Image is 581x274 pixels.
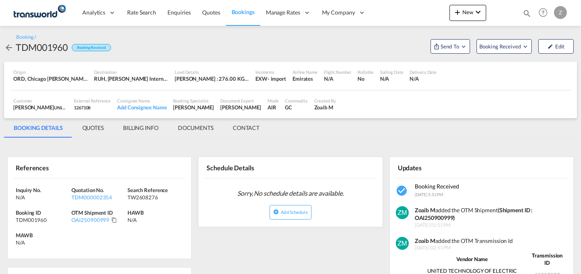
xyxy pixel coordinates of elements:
div: Document Expert [220,98,261,104]
md-tab-item: QUOTES [73,118,113,138]
img: v+XMcPmzgAAAABJRU5ErkJggg== [396,206,409,219]
div: icon-magnify [522,9,531,21]
div: Origin [13,69,88,75]
div: Delivery Date [410,69,437,75]
div: N/A [16,239,25,246]
md-icon: icon-magnify [522,9,531,18]
span: Sorry, No schedule details are available. [234,186,347,201]
span: UNITED TECHNOLOGY OF ELECTRIC SUBSTATIONS & SWITCHGEARS CO [54,104,200,111]
div: Booking Specialist [173,98,214,104]
md-icon: icon-arrow-left [4,43,14,52]
div: N/A [324,75,351,82]
div: [PERSON_NAME] : 276.00 KG | Volumetric Wt : 276.00 KG | Chargeable Wt : 276.00 KG [175,75,249,82]
md-tab-item: CONTACT [223,118,269,138]
div: N/A [380,75,403,82]
span: Rate Search [127,9,156,16]
span: Help [536,6,550,19]
div: N/A [127,216,183,224]
div: Customer [13,98,67,104]
div: Emirates [293,75,318,82]
strong: Vendor Name [456,256,488,262]
button: Open demo menu [431,39,470,54]
div: N/A [410,75,437,82]
span: Manage Rates [266,8,300,17]
div: [PERSON_NAME] [173,104,214,111]
md-pagination-wrapper: Use the left and right arrow keys to navigate between tabs [4,118,269,138]
div: [PERSON_NAME] [220,104,261,111]
div: Booking Received [72,44,111,52]
md-tab-item: BOOKING DETAILS [4,118,73,138]
md-tab-item: DOCUMENTS [168,118,223,138]
span: Search Reference [127,187,168,193]
div: Schedule Details [205,160,289,174]
span: Inquiry No. [16,187,41,193]
span: Analytics [82,8,105,17]
span: MAWB [16,232,33,238]
div: added the OTM Shipment [415,206,565,222]
span: Quotes [202,9,220,16]
div: Created By [314,98,336,104]
div: Sailing Date [380,69,403,75]
span: OTM Shipment ID [71,209,113,216]
div: RUH, King Khaled International, Riyadh, Saudi Arabia, Middle East, Middle East [94,75,168,82]
div: TDM001960 [16,216,69,224]
span: Send To [440,42,460,50]
span: [DATE] 5:52 PM [415,192,443,197]
div: ORD, Chicago O'Hare International, Chicago, United States, North America, Americas [13,75,88,82]
md-icon: Click to Copy [111,217,117,223]
div: Load Details [175,69,249,75]
button: icon-pencilEdit [538,39,574,54]
button: Open demo menu [477,39,532,54]
div: added the OTM Transmission Id [415,237,565,245]
span: Booking Received [479,42,522,50]
div: [PERSON_NAME] [13,104,67,111]
div: Flight Number [324,69,351,75]
div: Booking / [16,34,36,41]
span: Add Schedule [281,209,307,215]
div: Z [554,6,567,19]
div: References [14,160,98,174]
div: AIR [268,104,279,111]
div: Updates [396,160,480,174]
md-icon: icon-plus-circle [273,209,279,215]
div: Commodity [285,98,307,104]
span: Booking Received [415,183,459,190]
div: Incoterms [255,69,286,75]
div: icon-arrow-left [4,41,16,54]
md-icon: icon-checkbox-marked-circle [396,184,409,197]
div: Consignee Name [117,98,167,104]
button: icon-plus-circleAdd Schedule [270,205,311,220]
md-icon: icon-plus 400-fg [453,7,462,17]
div: - import [268,75,286,82]
div: TDM001960 [16,41,68,54]
strong: Transmission ID [532,252,562,266]
div: EXW [255,75,268,82]
div: OAI250900999 [71,216,109,224]
md-icon: icon-chevron-down [473,7,483,17]
md-icon: icon-pencil [548,44,553,49]
span: Bookings [232,8,255,15]
span: HAWB [127,209,144,216]
div: No [357,75,373,82]
div: TDM000002354 [71,194,125,201]
div: GC [285,104,307,111]
button: icon-plus 400-fgNewicon-chevron-down [449,5,486,21]
div: TW2608276 [127,194,181,201]
md-tab-item: BILLING INFO [113,118,168,138]
div: Help [536,6,554,20]
div: External Reference [74,98,111,104]
div: Airline Name [293,69,318,75]
span: [DATE] 02:51 PM [415,222,565,229]
span: Enquiries [167,9,191,16]
span: Booking ID [16,209,41,216]
span: 1267108 [74,105,90,110]
div: Add Consignee Name [117,104,167,111]
div: Rollable [357,69,373,75]
span: [DATE] 02:51 PM [415,245,565,251]
div: Mode [268,98,279,104]
div: N/A [16,194,69,201]
div: Destination [94,69,168,75]
span: Quotation No. [71,187,104,193]
div: Zoaib M [314,104,336,111]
